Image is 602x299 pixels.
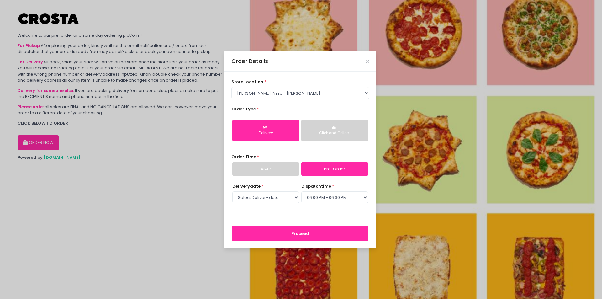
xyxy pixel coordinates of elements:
button: Click and Collect [301,120,368,141]
button: Close [366,60,369,63]
button: Delivery [232,120,299,141]
div: Click and Collect [306,131,364,136]
a: ASAP [232,162,299,176]
span: dispatch time [301,183,331,189]
span: Order Time [231,154,256,160]
a: Pre-Order [301,162,368,176]
span: store location [231,79,263,85]
span: Order Type [231,106,256,112]
div: Order Details [231,57,268,65]
div: Delivery [237,131,295,136]
button: Proceed [232,226,368,241]
span: Delivery date [232,183,261,189]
